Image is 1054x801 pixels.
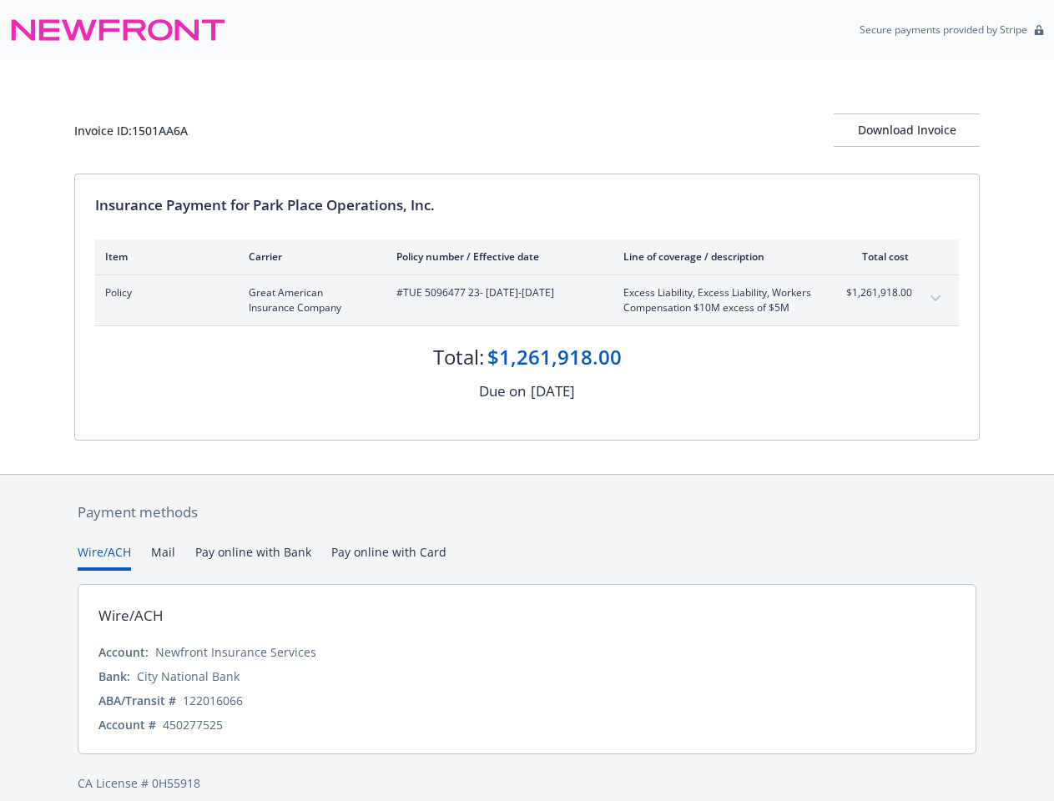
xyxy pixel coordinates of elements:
div: ABA/Transit # [98,692,176,709]
div: Due on [479,380,526,402]
div: [DATE] [531,380,575,402]
button: Download Invoice [834,113,980,147]
div: Total cost [846,249,909,264]
p: Secure payments provided by Stripe [860,23,1027,37]
span: Great American Insurance Company [249,285,370,315]
div: $1,261,918.00 [487,343,622,371]
button: Pay online with Card [331,543,446,571]
span: Excess Liability, Excess Liability, Workers Compensation $10M excess of $5M [623,285,819,315]
span: #TUE 5096477 23 - [DATE]-[DATE] [396,285,597,300]
button: Wire/ACH [78,543,131,571]
div: Bank: [98,667,130,685]
div: PolicyGreat American Insurance Company#TUE 5096477 23- [DATE]-[DATE]Excess Liability, Excess Liab... [95,275,959,325]
div: City National Bank [137,667,240,685]
button: Mail [151,543,175,571]
div: Account # [98,716,156,733]
div: CA License # 0H55918 [78,774,976,792]
span: Policy [105,285,222,300]
div: Payment methods [78,501,976,523]
div: Line of coverage / description [623,249,819,264]
div: 122016066 [183,692,243,709]
div: Insurance Payment for Park Place Operations, Inc. [95,194,959,216]
div: Newfront Insurance Services [155,643,316,661]
div: Invoice ID: 1501AA6A [74,122,188,139]
div: Carrier [249,249,370,264]
div: Total: [433,343,484,371]
div: Item [105,249,222,264]
div: Account: [98,643,149,661]
div: Download Invoice [834,114,980,146]
div: Wire/ACH [98,605,164,627]
div: 450277525 [163,716,223,733]
span: $1,261,918.00 [846,285,909,300]
button: expand content [922,285,949,312]
div: Policy number / Effective date [396,249,597,264]
button: Pay online with Bank [195,543,311,571]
